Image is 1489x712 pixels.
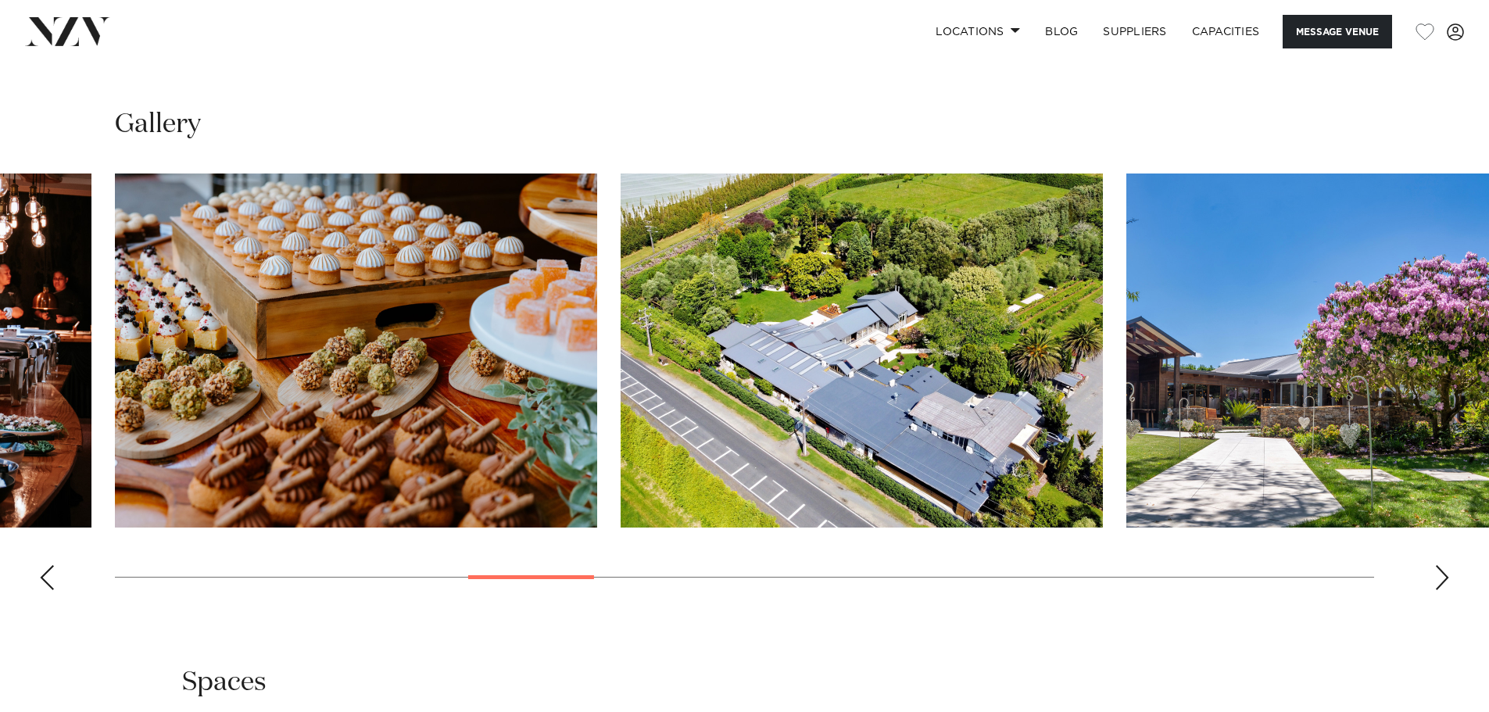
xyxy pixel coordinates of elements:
button: Message Venue [1283,15,1392,48]
a: Capacities [1179,15,1272,48]
a: SUPPLIERS [1090,15,1179,48]
swiper-slide: 9 / 25 [621,174,1103,528]
img: nzv-logo.png [25,17,110,45]
h2: Spaces [182,665,267,700]
swiper-slide: 8 / 25 [115,174,597,528]
h2: Gallery [115,107,201,142]
a: Locations [923,15,1033,48]
a: BLOG [1033,15,1090,48]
